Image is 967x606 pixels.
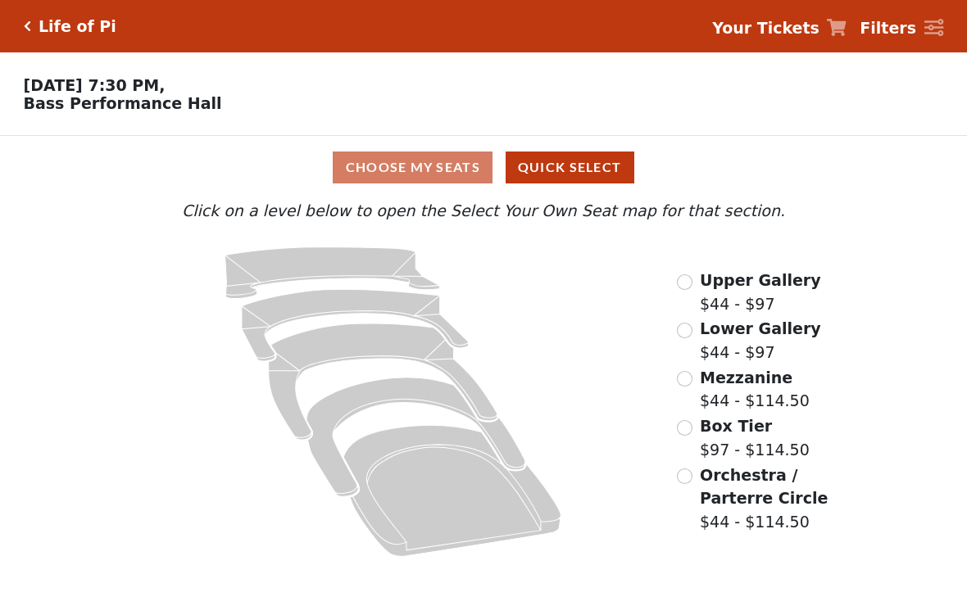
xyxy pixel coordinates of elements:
span: Orchestra / Parterre Circle [700,466,828,508]
button: Quick Select [506,151,634,183]
path: Upper Gallery - Seats Available: 311 [225,247,439,299]
a: Filters [860,16,943,40]
span: Mezzanine [700,369,792,387]
strong: Your Tickets [712,19,819,37]
h5: Life of Pi [39,17,116,36]
label: $44 - $114.50 [700,464,834,534]
label: $97 - $114.50 [700,414,810,461]
label: $44 - $97 [700,317,821,364]
span: Lower Gallery [700,319,821,337]
path: Orchestra / Parterre Circle - Seats Available: 12 [343,426,561,557]
label: $44 - $97 [700,269,821,315]
span: Upper Gallery [700,271,821,289]
label: $44 - $114.50 [700,366,810,413]
p: Click on a level below to open the Select Your Own Seat map for that section. [133,199,835,223]
a: Click here to go back to filters [24,20,31,32]
strong: Filters [860,19,916,37]
span: Box Tier [700,417,772,435]
a: Your Tickets [712,16,847,40]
